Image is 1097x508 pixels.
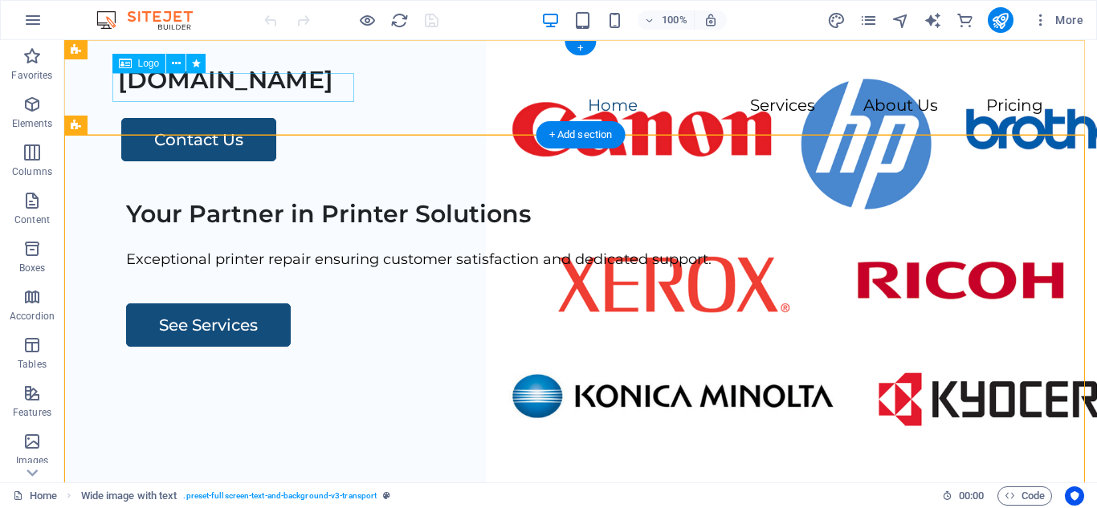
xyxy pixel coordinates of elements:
[827,11,846,30] i: Design (Ctrl+Alt+Y)
[1005,486,1045,506] span: Code
[991,11,1009,30] i: Publish
[11,69,52,82] p: Favorites
[10,310,55,323] p: Accordion
[988,7,1013,33] button: publish
[859,11,878,30] i: Pages (Ctrl+Alt+S)
[891,10,911,30] button: navigator
[956,10,975,30] button: commerce
[19,262,46,274] p: Boxes
[13,486,57,506] a: Click to cancel selection. Double-click to open Pages
[389,10,409,30] button: reload
[1033,12,1083,28] span: More
[970,490,973,502] span: :
[13,406,51,419] p: Features
[536,121,626,148] div: + Add section
[14,213,50,226] p: Content
[924,10,943,30] button: text_generator
[1065,486,1084,506] button: Usercentrics
[924,11,942,30] i: AI Writer
[565,41,596,55] div: +
[956,11,974,30] i: Commerce
[383,491,390,500] i: This element is a customizable preset
[942,486,985,506] h6: Session time
[703,13,718,27] i: On resize automatically adjust zoom level to fit chosen device.
[81,486,391,506] nav: breadcrumb
[16,454,49,467] p: Images
[662,10,687,30] h6: 100%
[390,11,409,30] i: Reload page
[357,10,377,30] button: Click here to leave preview mode and continue editing
[92,10,213,30] img: Editor Logo
[138,59,160,68] span: Logo
[183,486,377,506] span: . preset-fullscreen-text-and-background-v3-transport
[891,11,910,30] i: Navigator
[959,486,984,506] span: 00 00
[1026,7,1090,33] button: More
[12,117,53,130] p: Elements
[997,486,1052,506] button: Code
[18,358,47,371] p: Tables
[859,10,879,30] button: pages
[12,165,52,178] p: Columns
[638,10,695,30] button: 100%
[827,10,846,30] button: design
[81,486,177,506] span: Click to select. Double-click to edit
